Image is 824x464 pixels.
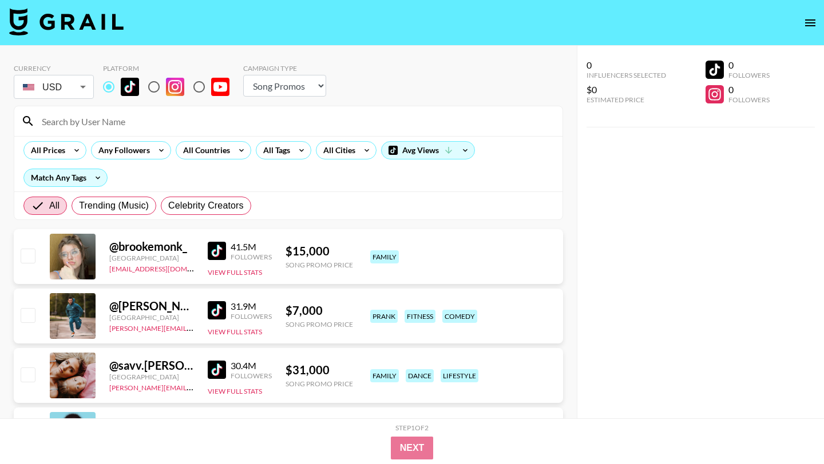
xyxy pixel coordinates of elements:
[442,310,477,323] div: comedy
[35,112,556,130] input: Search by User Name
[728,95,770,104] div: Followers
[109,381,279,392] a: [PERSON_NAME][EMAIL_ADDRESS][DOMAIN_NAME]
[14,64,94,73] div: Currency
[286,320,353,329] div: Song Promo Price
[231,253,272,261] div: Followers
[176,142,232,159] div: All Countries
[231,312,272,321] div: Followers
[231,301,272,312] div: 31.9M
[109,313,194,322] div: [GEOGRAPHIC_DATA]
[109,262,224,273] a: [EMAIL_ADDRESS][DOMAIN_NAME]
[256,142,292,159] div: All Tags
[121,78,139,96] img: TikTok
[370,369,399,382] div: family
[395,423,429,432] div: Step 1 of 2
[9,8,124,35] img: Grail Talent
[166,78,184,96] img: Instagram
[208,361,226,379] img: TikTok
[405,310,435,323] div: fitness
[587,95,666,104] div: Estimated Price
[370,310,398,323] div: prank
[231,371,272,380] div: Followers
[109,254,194,262] div: [GEOGRAPHIC_DATA]
[109,418,194,432] div: @ swa9in
[109,239,194,254] div: @ brookemonk_
[243,64,326,73] div: Campaign Type
[24,142,68,159] div: All Prices
[109,358,194,373] div: @ savv.[PERSON_NAME]
[92,142,152,159] div: Any Followers
[208,327,262,336] button: View Full Stats
[391,437,434,459] button: Next
[24,169,107,186] div: Match Any Tags
[286,244,353,258] div: $ 15,000
[208,301,226,319] img: TikTok
[728,59,770,71] div: 0
[231,241,272,253] div: 41.5M
[286,303,353,318] div: $ 7,000
[441,369,478,382] div: lifestyle
[406,369,434,382] div: dance
[799,11,822,34] button: open drawer
[109,299,194,313] div: @ [PERSON_NAME].[PERSON_NAME]
[370,250,399,263] div: family
[49,199,60,213] span: All
[79,199,149,213] span: Trending (Music)
[16,77,92,97] div: USD
[168,199,244,213] span: Celebrity Creators
[587,59,666,71] div: 0
[109,373,194,381] div: [GEOGRAPHIC_DATA]
[728,71,770,79] div: Followers
[208,268,262,277] button: View Full Stats
[109,322,279,333] a: [PERSON_NAME][EMAIL_ADDRESS][DOMAIN_NAME]
[103,64,239,73] div: Platform
[587,71,666,79] div: Influencers Selected
[382,142,474,159] div: Avg Views
[728,84,770,95] div: 0
[208,387,262,395] button: View Full Stats
[208,242,226,260] img: TikTok
[286,261,353,269] div: Song Promo Price
[587,84,666,95] div: $0
[286,379,353,388] div: Song Promo Price
[767,407,810,450] iframe: Drift Widget Chat Controller
[286,363,353,377] div: $ 31,000
[211,78,229,96] img: YouTube
[316,142,358,159] div: All Cities
[231,360,272,371] div: 30.4M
